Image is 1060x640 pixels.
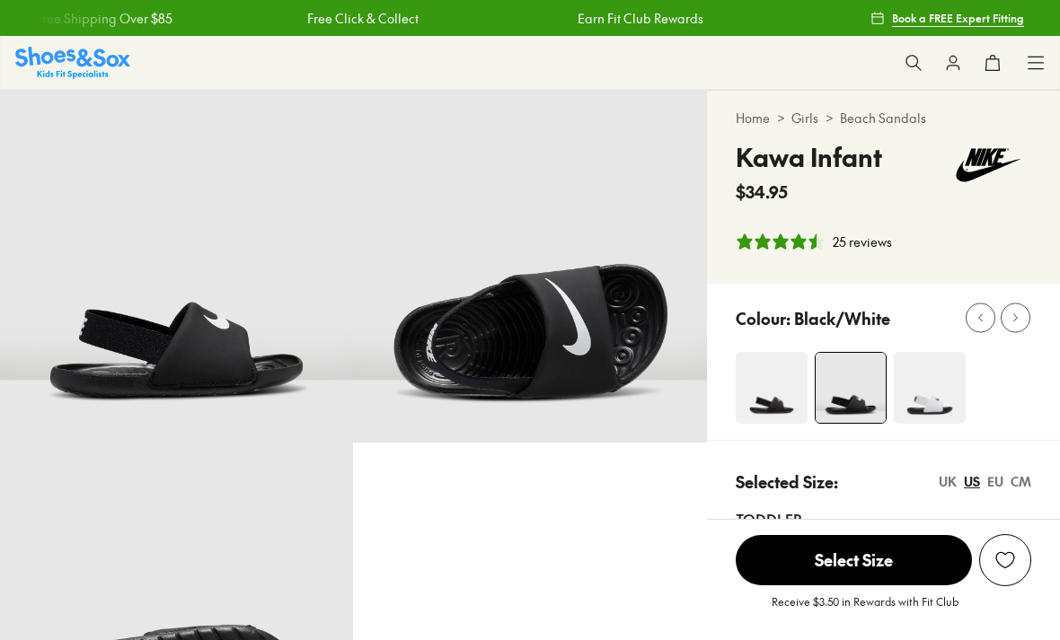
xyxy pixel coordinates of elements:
[736,138,882,176] h4: Kawa Infant
[791,109,818,127] a: Girls
[736,352,808,424] img: 4-407380_1
[736,232,892,251] button: 4.52 stars, 25 ratings
[1011,472,1031,491] div: CM
[736,469,838,494] p: Selected Size:
[833,232,892,251] div: 25 reviews
[894,352,966,424] img: 4-281374_1
[578,9,703,28] a: Earn Fit Club Rewards
[870,2,1024,34] a: Book a FREE Expert Fitting
[736,534,972,586] button: Select Size
[794,306,890,330] p: Black/White
[979,534,1031,586] button: Add to Wishlist
[816,353,886,423] img: 5_1
[964,472,980,491] div: US
[736,508,1031,530] div: Toddler
[840,109,926,127] a: Beach Sandals
[772,593,958,626] p: Receive $3.50 in Rewards with Fit Club
[892,10,1024,26] span: Book a FREE Expert Fitting
[736,109,1031,127] div: > >
[945,138,1031,192] img: Vendor logo
[306,9,418,28] a: Free Click & Collect
[939,472,957,491] div: UK
[736,109,770,127] a: Home
[36,9,172,28] a: Free Shipping Over $85
[15,47,130,78] a: Shoes & Sox
[987,472,1003,491] div: EU
[736,306,791,330] p: Colour:
[736,180,788,204] span: $34.95
[353,90,706,443] img: 6_1
[736,535,972,585] span: Select Size
[15,47,130,78] img: SNS_Logo_Responsive.svg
